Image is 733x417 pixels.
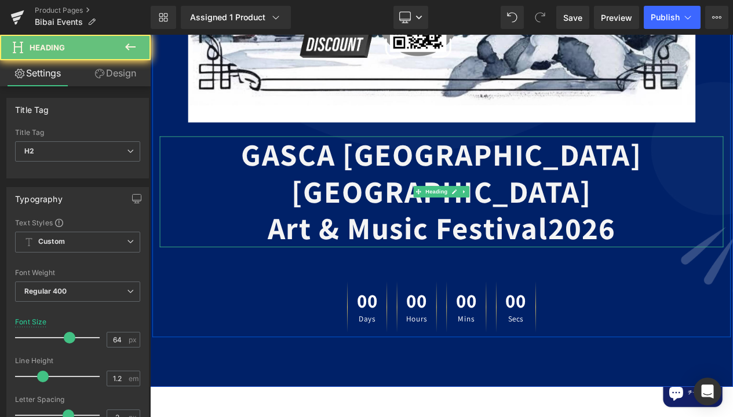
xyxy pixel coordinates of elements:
[190,12,282,23] div: Assigned 1 Product
[129,336,138,343] span: px
[30,43,65,52] span: Heading
[24,287,67,295] b: Regular 400
[651,13,680,22] span: Publish
[308,337,333,346] span: Hours
[35,6,151,15] a: Product Pages
[644,6,701,29] button: Publish
[249,308,273,337] span: 00
[249,337,273,346] span: Days
[601,12,632,24] span: Preview
[368,308,393,337] span: 00
[329,182,360,196] span: Heading
[15,129,140,137] div: Title Tag
[705,6,728,29] button: More
[528,6,552,29] button: Redo
[563,12,582,24] span: Save
[110,120,592,213] b: GASCA [GEOGRAPHIC_DATA] [GEOGRAPHIC_DATA]
[372,182,384,196] a: Expand / Collapse
[78,60,153,86] a: Design
[35,17,83,27] span: Bibai Events
[141,209,560,257] b: Art & Music Festival2026
[594,6,639,29] a: Preview
[15,188,63,204] div: Typography
[15,269,140,277] div: Font Weight
[151,6,176,29] a: New Library
[501,6,524,29] button: Undo
[308,308,333,337] span: 00
[15,396,140,404] div: Letter Spacing
[428,308,453,337] span: 00
[694,378,721,405] div: Open Intercom Messenger
[38,237,65,247] b: Custom
[15,318,47,326] div: Font Size
[15,218,140,227] div: Text Styles
[24,147,34,155] b: H2
[428,337,453,346] span: Secs
[129,375,138,382] span: em
[15,98,49,115] div: Title Tag
[15,357,140,365] div: Line Height
[368,337,393,346] span: Mins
